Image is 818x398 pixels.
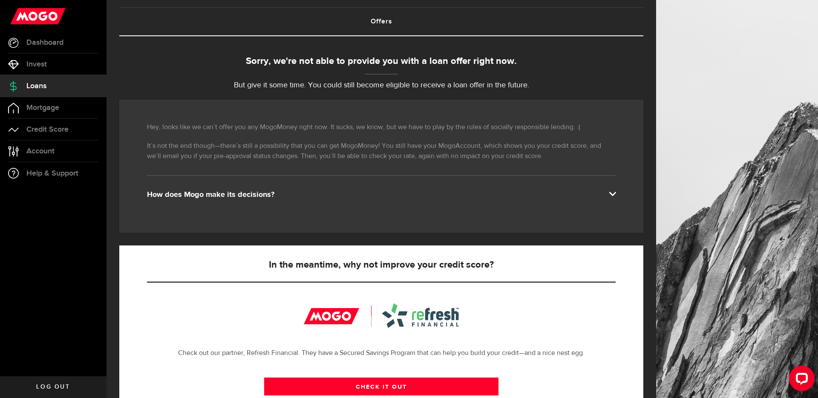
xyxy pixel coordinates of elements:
h5: In the meantime, why not improve your credit score? [147,260,616,270]
span: Account [26,147,55,155]
iframe: LiveChat chat widget [782,362,818,398]
span: Help & Support [26,170,78,177]
div: How does Mogo make its decisions? [147,190,616,200]
p: Hey, looks like we can’t offer you any MogoMoney right now. It sucks, we know, but we have to pla... [147,122,616,133]
span: Credit Score [26,126,69,133]
ul: Tabs Navigation [119,7,643,36]
div: Sorry, we're not able to provide you with a loan offer right now. [119,55,643,69]
span: Dashboard [26,39,63,46]
p: Check out our partner, Refresh Financial. They have a Secured Savings Program that can help you b... [147,348,616,358]
span: Mortgage [26,104,59,112]
a: CHECK IT OUT [264,378,498,395]
a: Offers [119,8,643,35]
span: Loans [26,82,46,90]
span: Log out [36,384,70,390]
p: But give it some time. You could still become eligible to receive a loan offer in the future. [119,80,643,91]
span: Invest [26,61,47,68]
p: It’s not the end though—there’s still a possibility that you can get MogoMoney! You still have yo... [147,141,616,162]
